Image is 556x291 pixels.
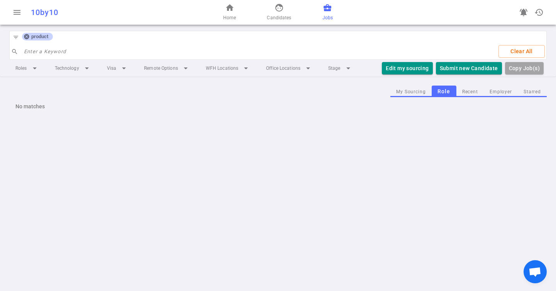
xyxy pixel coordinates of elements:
li: Technology [49,61,98,75]
span: search [11,48,18,55]
span: product [28,34,51,40]
button: Submit new Candidate [436,62,502,75]
button: Role [432,86,456,98]
button: Starred [518,87,547,97]
li: Stage [322,61,359,75]
div: No matches [9,97,547,116]
span: filter_list [13,34,19,40]
span: business_center [323,3,332,12]
button: Open history [531,5,547,20]
span: home [225,3,234,12]
span: Candidates [267,14,291,22]
li: WFH Locations [200,61,257,75]
span: Home [223,14,236,22]
li: Visa [101,61,135,75]
button: My Sourcing [390,87,432,97]
div: 10by10 [31,8,182,17]
button: Recent [456,87,484,97]
a: Home [223,3,236,22]
button: Edit my sourcing [382,62,432,75]
button: Employer [484,87,518,97]
span: history [534,8,544,17]
a: Go to see announcements [516,5,531,20]
a: Candidates [267,3,291,22]
button: Open menu [9,5,25,20]
span: notifications_active [519,8,528,17]
li: Remote Options [138,61,197,75]
a: Jobs [322,3,333,22]
li: Office Locations [260,61,319,75]
span: menu [12,8,22,17]
li: Roles [9,61,46,75]
div: Open chat [524,260,547,283]
button: Clear All [498,45,545,58]
span: face [275,3,284,12]
span: Jobs [322,14,333,22]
